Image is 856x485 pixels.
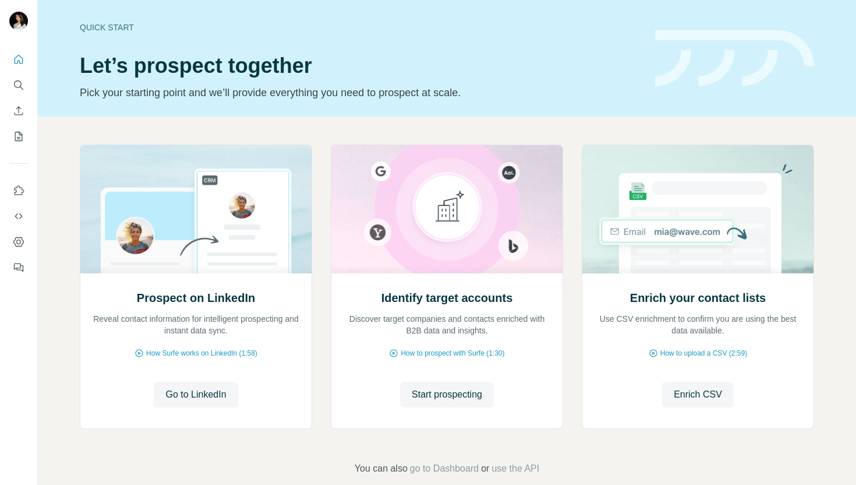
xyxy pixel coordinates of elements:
span: How Surfe works on LinkedIn (1:58) [146,348,257,359]
p: Reveal contact information for intelligent prospecting and instant data sync. [92,313,300,336]
button: Start prospecting [400,382,494,407]
p: Pick your starting point and we’ll provide everything you need to prospect at scale. [80,85,641,101]
span: How to upload a CSV (2:59) [660,348,747,359]
button: Use Surfe API [9,206,28,227]
button: Use Surfe on LinkedIn [9,180,28,201]
span: You can also [355,462,408,476]
button: Search [9,75,28,96]
h2: Prospect on LinkedIn [137,290,255,306]
button: Dashboard [9,231,28,252]
span: How to prospect with Surfe (1:30) [401,348,504,359]
img: Avatar [9,12,28,30]
button: Enrich CSV [9,100,28,121]
p: Discover target companies and contacts enriched with B2B data and insights. [343,313,551,336]
button: Enrich CSV [662,382,734,407]
img: Enrich your contact lists [582,145,814,273]
button: My lists [9,126,28,147]
span: Start prospecting [412,388,482,402]
span: or [481,462,489,476]
img: banner [655,30,814,87]
span: Enrich CSV [674,388,722,402]
h2: Identify target accounts [381,290,513,306]
button: Feedback [9,257,28,278]
div: Quick start [80,22,641,33]
img: Prospect on LinkedIn [80,145,312,273]
button: use the API [491,462,539,476]
img: Identify target accounts [331,145,563,273]
span: Go to LinkedIn [165,388,226,402]
h2: Enrich your contact lists [630,290,766,306]
h1: Let’s prospect together [80,54,641,78]
button: Go to LinkedIn [154,382,238,407]
p: Use CSV enrichment to confirm you are using the best data available. [594,313,802,336]
button: go to Dashboard [410,462,479,476]
button: Quick start [9,49,28,70]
